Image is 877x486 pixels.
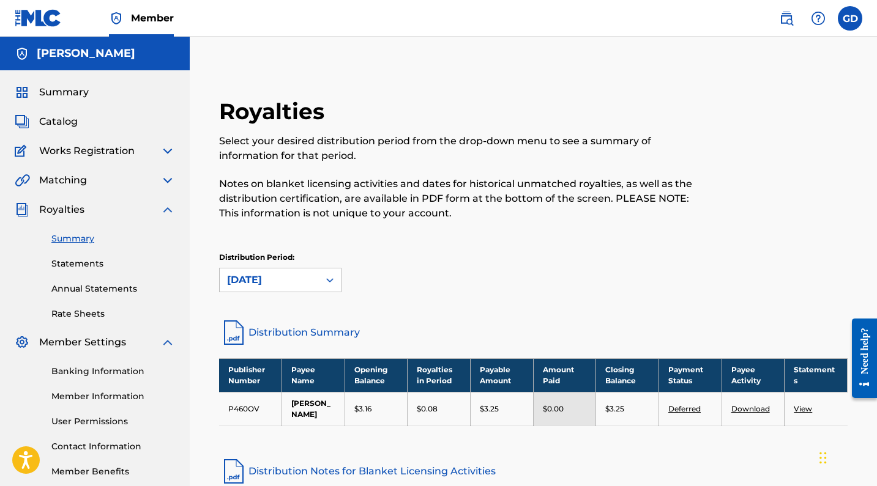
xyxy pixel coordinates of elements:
span: Royalties [39,202,84,217]
img: MLC Logo [15,9,62,27]
img: Member Settings [15,335,29,350]
th: Closing Balance [596,358,659,392]
a: Contact Information [51,440,175,453]
span: Matching [39,173,87,188]
img: expand [160,173,175,188]
a: SummarySummary [15,85,89,100]
p: $0.00 [543,403,564,414]
div: Help [806,6,830,31]
p: Select your desired distribution period from the drop-down menu to see a summary of information f... [219,134,703,163]
span: Summary [39,85,89,100]
div: User Menu [838,6,862,31]
img: help [811,11,826,26]
span: Works Registration [39,144,135,158]
a: Download [731,404,770,413]
th: Amount Paid [533,358,596,392]
img: expand [160,202,175,217]
th: Publisher Number [219,358,282,392]
span: Catalog [39,114,78,129]
img: pdf [219,457,248,486]
span: Member [131,11,174,25]
p: $3.16 [354,403,371,414]
h5: Gwheen Daniels [37,46,135,61]
th: Payable Amount [471,358,534,392]
a: User Permissions [51,415,175,428]
th: Opening Balance [345,358,408,392]
a: View [794,404,812,413]
a: Member Benefits [51,465,175,478]
img: Royalties [15,202,29,217]
p: $0.08 [417,403,438,414]
th: Payment Status [659,358,722,392]
img: distribution-summary-pdf [219,318,248,347]
a: Distribution Notes for Blanket Licensing Activities [219,457,848,486]
td: P460OV [219,392,282,425]
p: $3.25 [605,403,624,414]
a: Summary [51,232,175,245]
img: Top Rightsholder [109,11,124,26]
p: $3.25 [480,403,499,414]
img: expand [160,335,175,350]
a: Distribution Summary [219,318,848,347]
th: Statements [785,358,848,392]
span: Member Settings [39,335,126,350]
a: Deferred [668,404,701,413]
a: Statements [51,257,175,270]
img: Catalog [15,114,29,129]
img: Accounts [15,46,29,61]
div: Drag [819,440,827,476]
a: Public Search [774,6,799,31]
th: Royalties in Period [408,358,471,392]
th: Payee Name [282,358,345,392]
h2: Royalties [219,98,330,125]
img: Matching [15,173,30,188]
img: Works Registration [15,144,31,158]
th: Payee Activity [722,358,785,392]
img: search [779,11,794,26]
img: Summary [15,85,29,100]
p: Notes on blanket licensing activities and dates for historical unmatched royalties, as well as th... [219,177,703,221]
div: [DATE] [227,273,312,287]
a: CatalogCatalog [15,114,78,129]
iframe: Chat Widget [816,427,877,486]
iframe: Resource Center [843,308,877,409]
img: expand [160,144,175,158]
a: Annual Statements [51,282,175,295]
a: Rate Sheets [51,307,175,320]
p: Distribution Period: [219,252,341,263]
td: [PERSON_NAME] [282,392,345,425]
a: Banking Information [51,365,175,378]
a: Member Information [51,390,175,403]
